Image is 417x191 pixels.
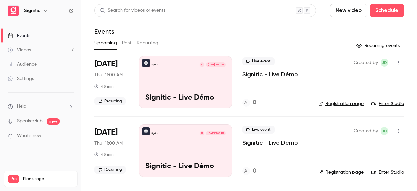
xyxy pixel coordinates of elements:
div: L [199,62,205,67]
a: Enter Studio [371,101,404,107]
a: Signitic - Live Démo [242,139,298,147]
span: Joris Dulac [381,59,388,67]
h6: Signitic [24,8,40,14]
li: help-dropdown-opener [8,103,74,110]
span: [DATE] [94,127,118,137]
button: Recurring [137,38,159,48]
a: Signitic - Live DémoSigniticL[DATE] 11:00 AMSignitic - Live Démo [139,56,232,108]
button: New video [330,4,367,17]
div: Sep 25 Thu, 11:00 AM (Europe/Paris) [94,124,129,177]
h1: Events [94,27,114,35]
span: Live event [242,57,275,65]
a: Signitic - Live DémoSigniticM[DATE] 11:00 AMSignitic - Live Démo [139,124,232,177]
span: Plan usage [23,176,73,182]
a: Enter Studio [371,169,404,176]
img: Signitic [8,6,19,16]
span: Thu, 11:00 AM [94,140,123,147]
a: Registration page [318,101,364,107]
span: new [47,118,60,125]
button: Upcoming [94,38,117,48]
a: Registration page [318,169,364,176]
span: JD [382,127,387,135]
button: Past [122,38,132,48]
h4: 0 [253,167,256,176]
span: Help [17,103,26,110]
a: SpeakerHub [17,118,43,125]
p: Signitic [151,63,158,66]
a: Signitic - Live Démo [242,71,298,78]
h4: 0 [253,98,256,107]
div: Search for videos or events [100,7,165,14]
span: [DATE] 11:00 AM [206,131,225,135]
span: Created by [354,59,378,67]
div: Sep 4 Thu, 11:00 AM (Europe/Paris) [94,56,129,108]
span: Pro [8,175,19,183]
span: Recurring [94,166,126,174]
span: Joris Dulac [381,127,388,135]
div: M [199,131,205,136]
span: JD [382,59,387,67]
div: 45 min [94,84,114,89]
div: Events [8,32,30,39]
span: Recurring [94,97,126,105]
p: Signitic [151,132,158,135]
div: Videos [8,47,31,53]
span: [DATE] 11:00 AM [206,62,225,67]
a: 0 [242,98,256,107]
button: Recurring events [353,40,404,51]
div: Audience [8,61,37,68]
span: What's new [17,133,41,139]
a: 0 [242,167,256,176]
p: Signitic - Live Démo [145,162,226,171]
span: Created by [354,127,378,135]
div: 45 min [94,152,114,157]
p: Signitic - Live Démo [145,94,226,102]
button: Schedule [370,4,404,17]
div: Settings [8,75,34,82]
span: [DATE] [94,59,118,69]
span: Live event [242,126,275,134]
span: Thu, 11:00 AM [94,72,123,78]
